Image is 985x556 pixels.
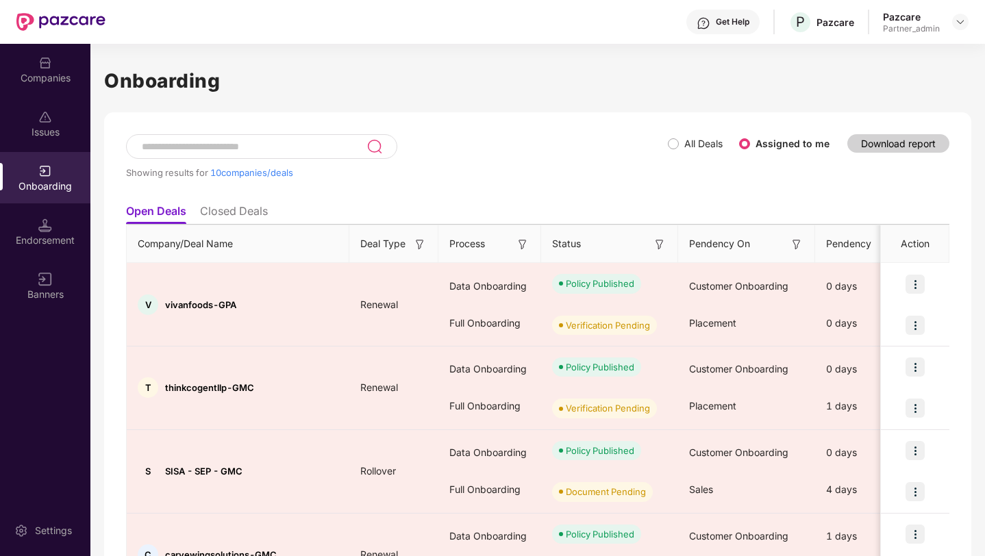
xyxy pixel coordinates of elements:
div: Settings [31,524,76,538]
img: svg+xml;base64,PHN2ZyB3aWR0aD0iMTYiIGhlaWdodD0iMTYiIHZpZXdCb3g9IjAgMCAxNiAxNiIgZmlsbD0ibm9uZSIgeG... [790,238,803,251]
div: Policy Published [566,527,634,541]
img: icon [906,357,925,377]
img: icon [906,399,925,418]
span: Pendency [826,236,896,251]
div: Full Onboarding [438,305,541,342]
th: Pendency [815,225,918,263]
span: Customer Onboarding [689,363,788,375]
div: Data Onboarding [438,434,541,471]
div: Policy Published [566,360,634,374]
label: Assigned to me [756,138,830,149]
div: Data Onboarding [438,268,541,305]
span: vivanfoods-GPA [165,299,236,310]
span: Deal Type [360,236,406,251]
span: Pendency On [689,236,750,251]
div: Verification Pending [566,401,650,415]
span: Renewal [349,299,409,310]
span: thinkcogentllp-GMC [165,382,254,393]
div: Policy Published [566,277,634,290]
span: Customer Onboarding [689,280,788,292]
span: 10 companies/deals [210,167,293,178]
img: svg+xml;base64,PHN2ZyBpZD0iSGVscC0zMngzMiIgeG1sbnM9Imh0dHA6Ly93d3cudzMub3JnLzIwMDAvc3ZnIiB3aWR0aD... [697,16,710,30]
img: svg+xml;base64,PHN2ZyBpZD0iRHJvcGRvd24tMzJ4MzIiIHhtbG5zPSJodHRwOi8vd3d3LnczLm9yZy8yMDAwL3N2ZyIgd2... [955,16,966,27]
div: 0 days [815,434,918,471]
img: svg+xml;base64,PHN2ZyBpZD0iU2V0dGluZy0yMHgyMCIgeG1sbnM9Imh0dHA6Ly93d3cudzMub3JnLzIwMDAvc3ZnIiB3aW... [14,524,28,538]
img: New Pazcare Logo [16,13,105,31]
span: P [796,14,805,30]
img: svg+xml;base64,PHN2ZyB3aWR0aD0iMTYiIGhlaWdodD0iMTYiIHZpZXdCb3g9IjAgMCAxNiAxNiIgZmlsbD0ibm9uZSIgeG... [413,238,427,251]
span: Rollover [349,465,407,477]
th: Company/Deal Name [127,225,349,263]
div: Data Onboarding [438,351,541,388]
img: svg+xml;base64,PHN2ZyBpZD0iQ29tcGFuaWVzIiB4bWxucz0iaHR0cDovL3d3dy53My5vcmcvMjAwMC9zdmciIHdpZHRoPS... [38,56,52,70]
div: Partner_admin [883,23,940,34]
div: S [138,461,158,481]
li: Open Deals [126,204,186,224]
div: V [138,294,158,315]
th: Action [881,225,949,263]
img: svg+xml;base64,PHN2ZyB3aWR0aD0iMTQuNSIgaGVpZ2h0PSIxNC41IiB2aWV3Qm94PSIwIDAgMTYgMTYiIGZpbGw9Im5vbm... [38,218,52,232]
div: 1 days [815,518,918,555]
img: icon [906,275,925,294]
button: Download report [847,134,949,153]
h1: Onboarding [104,66,971,96]
span: Process [449,236,485,251]
img: icon [906,525,925,544]
div: Document Pending [566,485,646,498]
span: SISA - SEP - GMC [165,466,242,477]
div: Full Onboarding [438,471,541,508]
div: 1 days [815,388,918,425]
img: svg+xml;base64,PHN2ZyB3aWR0aD0iMjAiIGhlaWdodD0iMjAiIHZpZXdCb3g9IjAgMCAyMCAyMCIgZmlsbD0ibm9uZSIgeG... [38,164,52,178]
img: icon [906,316,925,335]
div: Data Onboarding [438,518,541,555]
label: All Deals [684,138,723,149]
span: Sales [689,483,713,495]
span: Customer Onboarding [689,530,788,542]
img: svg+xml;base64,PHN2ZyB3aWR0aD0iMjQiIGhlaWdodD0iMjUiIHZpZXdCb3g9IjAgMCAyNCAyNSIgZmlsbD0ibm9uZSIgeG... [366,138,382,155]
span: Renewal [349,381,409,393]
div: Pazcare [883,10,940,23]
div: 0 days [815,305,918,342]
li: Closed Deals [200,204,268,224]
div: Policy Published [566,444,634,457]
div: 4 days [815,471,918,508]
div: Full Onboarding [438,388,541,425]
span: Customer Onboarding [689,446,788,458]
span: Status [552,236,581,251]
div: 0 days [815,268,918,305]
span: Placement [689,317,736,329]
img: svg+xml;base64,PHN2ZyB3aWR0aD0iMTYiIGhlaWdodD0iMTYiIHZpZXdCb3g9IjAgMCAxNiAxNiIgZmlsbD0ibm9uZSIgeG... [38,273,52,286]
div: Showing results for [126,167,668,178]
div: Get Help [716,16,749,27]
img: svg+xml;base64,PHN2ZyB3aWR0aD0iMTYiIGhlaWdodD0iMTYiIHZpZXdCb3g9IjAgMCAxNiAxNiIgZmlsbD0ibm9uZSIgeG... [653,238,666,251]
img: icon [906,482,925,501]
div: T [138,377,158,398]
span: Placement [689,400,736,412]
div: Verification Pending [566,318,650,332]
img: svg+xml;base64,PHN2ZyB3aWR0aD0iMTYiIGhlaWdodD0iMTYiIHZpZXdCb3g9IjAgMCAxNiAxNiIgZmlsbD0ibm9uZSIgeG... [516,238,529,251]
img: icon [906,441,925,460]
div: 0 days [815,351,918,388]
div: Pazcare [816,16,854,29]
img: svg+xml;base64,PHN2ZyBpZD0iSXNzdWVzX2Rpc2FibGVkIiB4bWxucz0iaHR0cDovL3d3dy53My5vcmcvMjAwMC9zdmciIH... [38,110,52,124]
